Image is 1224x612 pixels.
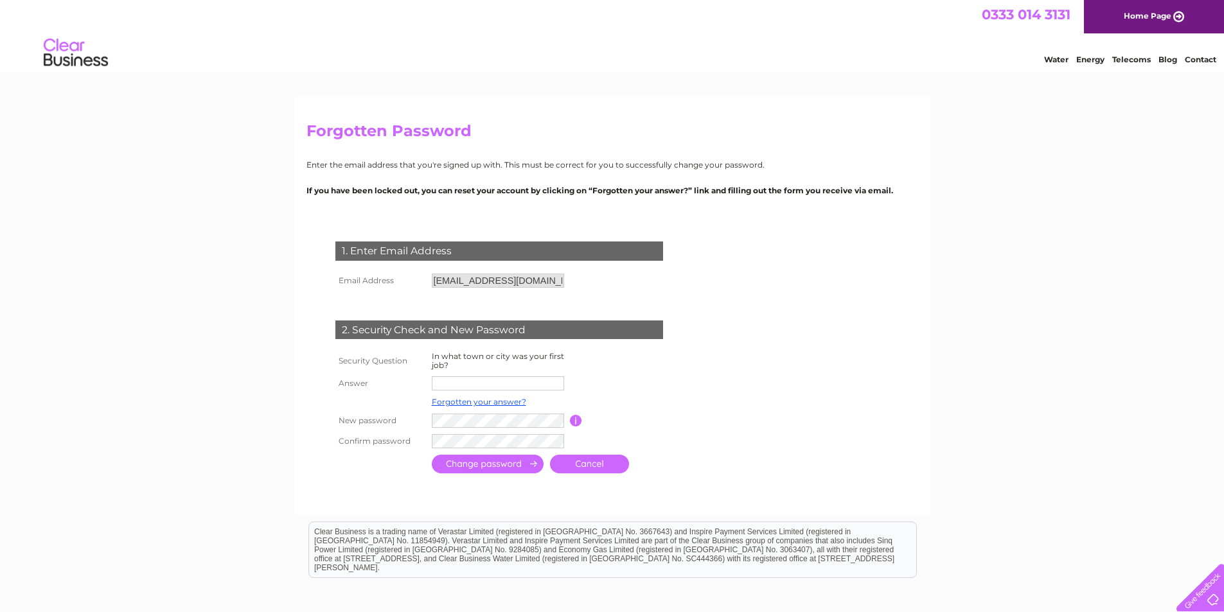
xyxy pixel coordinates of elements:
th: Email Address [332,270,429,291]
div: 1. Enter Email Address [335,241,663,261]
div: 2. Security Check and New Password [335,320,663,340]
a: 0333 014 3131 [982,6,1070,22]
label: In what town or city was your first job? [432,351,564,370]
th: New password [332,410,429,431]
th: Confirm password [332,431,429,451]
a: Blog [1158,55,1177,64]
a: Telecoms [1112,55,1151,64]
a: Water [1044,55,1069,64]
a: Energy [1076,55,1104,64]
input: Submit [432,455,544,473]
th: Security Question [332,349,429,373]
input: Information [570,415,582,426]
a: Contact [1185,55,1216,64]
p: If you have been locked out, you can reset your account by clicking on “Forgotten your answer?” l... [306,184,918,197]
div: Clear Business is a trading name of Verastar Limited (registered in [GEOGRAPHIC_DATA] No. 3667643... [309,7,916,62]
h2: Forgotten Password [306,122,918,146]
a: Forgotten your answer? [432,397,526,407]
p: Enter the email address that you're signed up with. This must be correct for you to successfully ... [306,159,918,171]
th: Answer [332,373,429,394]
img: logo.png [43,33,109,73]
a: Cancel [550,455,629,473]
